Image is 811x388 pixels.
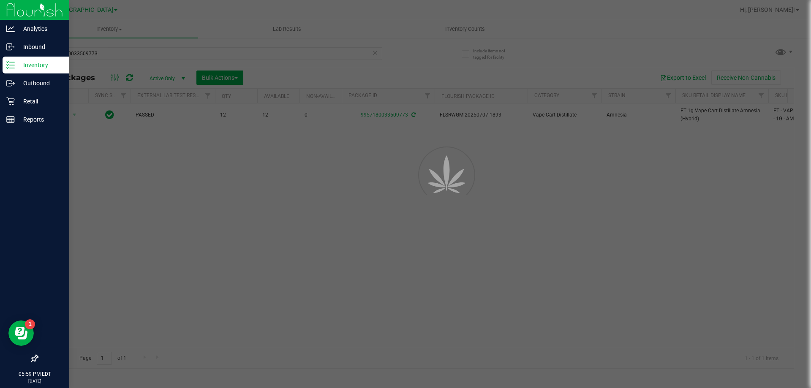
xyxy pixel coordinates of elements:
p: Inventory [15,60,65,70]
inline-svg: Inventory [6,61,15,69]
p: Outbound [15,78,65,88]
p: Analytics [15,24,65,34]
p: [DATE] [4,378,65,384]
p: 05:59 PM EDT [4,370,65,378]
p: Retail [15,96,65,106]
inline-svg: Reports [6,115,15,124]
iframe: Resource center [8,320,34,346]
inline-svg: Inbound [6,43,15,51]
inline-svg: Outbound [6,79,15,87]
p: Inbound [15,42,65,52]
inline-svg: Retail [6,97,15,106]
inline-svg: Analytics [6,24,15,33]
p: Reports [15,114,65,125]
iframe: Resource center unread badge [25,319,35,329]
